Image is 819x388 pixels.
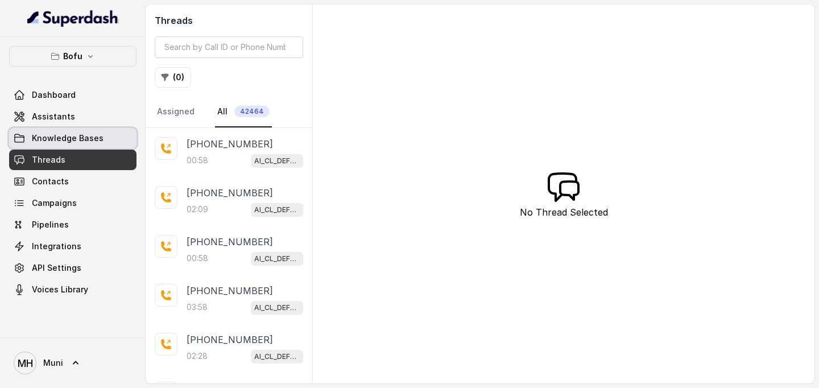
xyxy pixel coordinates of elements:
a: Assigned [155,97,197,127]
nav: Tabs [155,97,303,127]
a: Assistants [9,106,136,127]
p: [PHONE_NUMBER] [187,186,273,200]
a: Voices Library [9,279,136,300]
span: Knowledge Bases [32,133,104,144]
span: API Settings [32,262,81,274]
text: MH [18,357,33,369]
p: AI_CL_DEFERRAL_Satarupa [254,155,300,167]
span: Contacts [32,176,69,187]
input: Search by Call ID or Phone Number [155,36,303,58]
span: Assistants [32,111,75,122]
a: All42464 [215,97,272,127]
p: 00:58 [187,253,208,264]
span: Threads [32,154,65,166]
p: AI_CL_DEFERRAL_Satarupa [254,302,300,313]
p: [PHONE_NUMBER] [187,235,273,249]
p: 02:28 [187,350,208,362]
p: No Thread Selected [520,205,608,219]
a: Threads [9,150,136,170]
a: Knowledge Bases [9,128,136,148]
span: Pipelines [32,219,69,230]
a: Muni [9,347,136,379]
a: Contacts [9,171,136,192]
a: Integrations [9,236,136,257]
p: [PHONE_NUMBER] [187,284,273,298]
p: 02:09 [187,204,208,215]
a: Campaigns [9,193,136,213]
p: AI_CL_DEFERRAL_Satarupa [254,253,300,265]
img: light.svg [27,9,119,27]
p: AI_CL_DEFERRAL_Satarupa [254,351,300,362]
h2: Threads [155,14,303,27]
p: [PHONE_NUMBER] [187,137,273,151]
span: Voices Library [32,284,88,295]
span: Dashboard [32,89,76,101]
p: 03:58 [187,302,208,313]
button: Bofu [9,46,136,67]
p: Bofu [63,49,82,63]
span: Muni [43,357,63,369]
a: Pipelines [9,214,136,235]
button: (0) [155,67,191,88]
p: AI_CL_DEFERRAL_Satarupa [254,204,300,216]
a: API Settings [9,258,136,278]
span: 42464 [234,106,270,117]
a: Dashboard [9,85,136,105]
span: Campaigns [32,197,77,209]
span: Integrations [32,241,81,252]
p: 00:58 [187,155,208,166]
p: [PHONE_NUMBER] [187,333,273,346]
